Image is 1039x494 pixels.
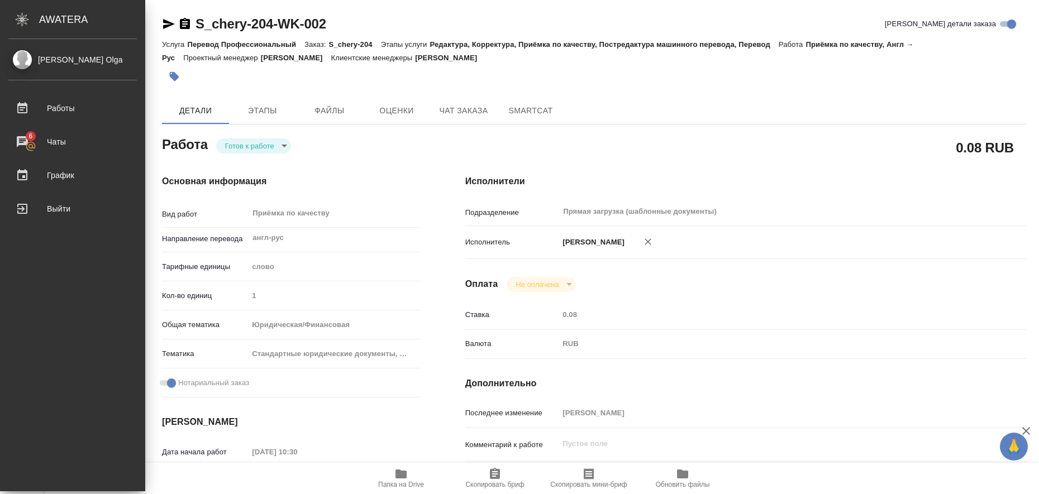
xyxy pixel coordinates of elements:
p: Последнее изменение [465,407,559,419]
button: Скопировать мини-бриф [542,463,636,494]
p: [PERSON_NAME] [559,237,625,248]
span: Скопировать бриф [465,481,524,488]
div: Выйти [8,200,137,217]
button: Обновить файлы [636,463,730,494]
button: Добавить тэг [162,64,187,89]
span: 6 [22,131,39,142]
span: Обновить файлы [656,481,710,488]
p: Дата начала работ [162,447,248,458]
button: Скопировать бриф [448,463,542,494]
p: Этапы услуги [381,40,430,49]
p: Исполнитель [465,237,559,248]
span: Скопировать мини-бриф [550,481,627,488]
p: Общая тематика [162,319,248,330]
span: Нотариальный заказ [178,377,249,389]
span: Чат заказа [437,104,490,118]
p: Проектный менеджер [183,54,260,62]
button: Скопировать ссылку для ЯМессенджера [162,17,175,31]
div: RUB [559,334,980,353]
p: Работа [779,40,806,49]
button: Готов к работе [222,141,278,151]
h4: Оплата [465,277,498,291]
span: Оценки [370,104,423,118]
h4: Исполнители [465,175,1027,188]
p: [PERSON_NAME] [415,54,485,62]
input: Пустое поле [559,405,980,421]
span: SmartCat [504,104,557,118]
span: Этапы [236,104,289,118]
button: Удалить исполнителя [636,229,660,254]
div: Готов к работе [507,277,575,292]
h2: 0.08 RUB [956,138,1014,157]
p: Перевод Профессиональный [187,40,304,49]
input: Пустое поле [248,287,420,304]
a: 6Чаты [3,128,142,156]
p: Направление перевода [162,233,248,244]
p: S_chery-204 [329,40,381,49]
div: Работы [8,100,137,117]
span: 🙏 [1004,435,1023,458]
p: Комментарий к работе [465,439,559,450]
span: Папка на Drive [378,481,424,488]
h4: Основная информация [162,175,421,188]
p: Ставка [465,309,559,320]
div: [PERSON_NAME] Olga [8,54,137,66]
p: Подразделение [465,207,559,218]
p: Редактура, Корректура, Приёмка по качеству, Постредактура машинного перевода, Перевод [430,40,779,49]
div: AWATERA [39,8,145,31]
div: Стандартные юридические документы, договоры, уставы [248,344,420,363]
button: Папка на Drive [354,463,448,494]
p: Кол-во единиц [162,290,248,301]
div: Готов к работе [216,138,291,154]
p: Тематика [162,348,248,359]
p: Заказ: [304,40,328,49]
div: График [8,167,137,184]
p: Тарифные единицы [162,261,248,272]
p: Вид работ [162,209,248,220]
p: Клиентские менеджеры [331,54,416,62]
div: Юридическая/Финансовая [248,315,420,334]
input: Пустое поле [559,306,980,323]
div: Чаты [8,133,137,150]
span: Детали [169,104,222,118]
p: Валюта [465,338,559,349]
h4: [PERSON_NAME] [162,415,421,429]
a: Выйти [3,195,142,223]
p: [PERSON_NAME] [261,54,331,62]
button: Скопировать ссылку [178,17,192,31]
a: График [3,161,142,189]
span: Файлы [303,104,356,118]
button: 🙏 [1000,433,1028,461]
span: [PERSON_NAME] детали заказа [885,18,996,30]
div: слово [248,257,420,276]
h2: Работа [162,133,208,154]
a: S_chery-204-WK-002 [196,16,326,31]
input: Пустое поле [248,444,346,460]
p: Услуга [162,40,187,49]
button: Не оплачена [512,280,562,289]
h4: Дополнительно [465,377,1027,390]
a: Работы [3,94,142,122]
